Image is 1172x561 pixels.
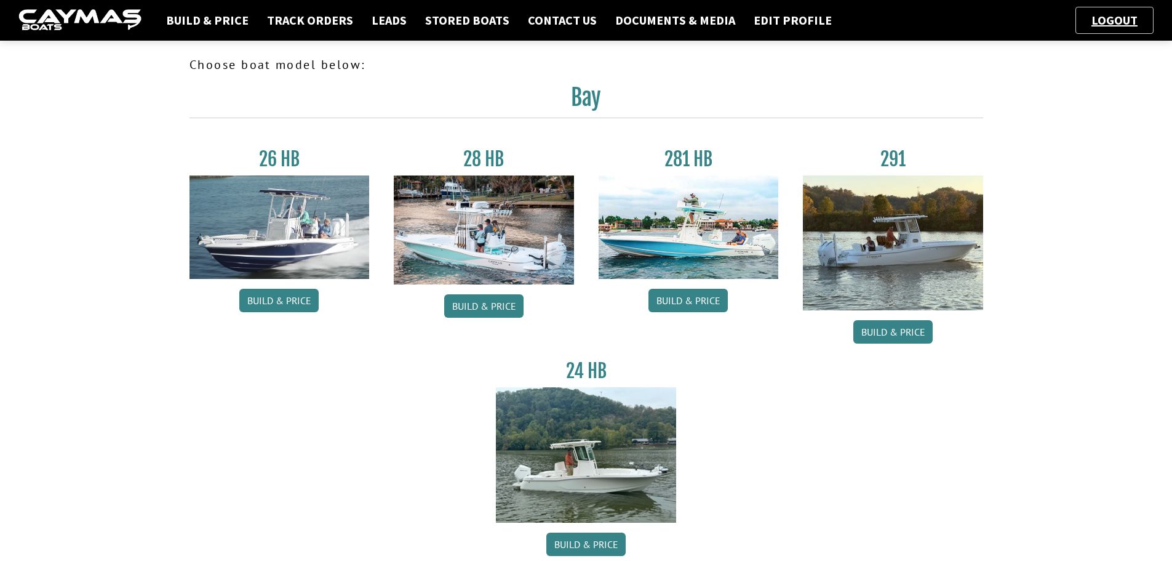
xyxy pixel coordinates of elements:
[239,289,319,312] a: Build & Price
[365,12,413,28] a: Leads
[747,12,838,28] a: Edit Profile
[803,176,983,310] img: 291_Thumbnail.jpg
[419,12,516,28] a: Stored Boats
[189,84,983,118] h2: Bay
[546,533,626,556] a: Build & Price
[189,176,370,279] img: 26_new_photo_resized.jpg
[599,148,779,171] h3: 281 HB
[18,9,142,32] img: caymas-dealer-connect-2ed40d3bc7270c1d8d7ffb4b79bf05adc795679939227970def78ec6f6c03838.gif
[648,289,728,312] a: Build & Price
[496,387,676,522] img: 24_HB_thumbnail.jpg
[522,12,603,28] a: Contact Us
[394,148,574,171] h3: 28 HB
[599,176,779,279] img: 28-hb-twin.jpg
[496,360,676,382] h3: 24 HB
[803,148,983,171] h3: 291
[394,176,574,285] img: 28_hb_thumbnail_for_caymas_connect.jpg
[444,294,524,318] a: Build & Price
[160,12,255,28] a: Build & Price
[261,12,359,28] a: Track Orders
[189,55,983,74] p: Choose boat model below:
[853,320,933,344] a: Build & Price
[609,12,741,28] a: Documents & Media
[1085,12,1144,28] a: Logout
[189,148,370,171] h3: 26 HB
